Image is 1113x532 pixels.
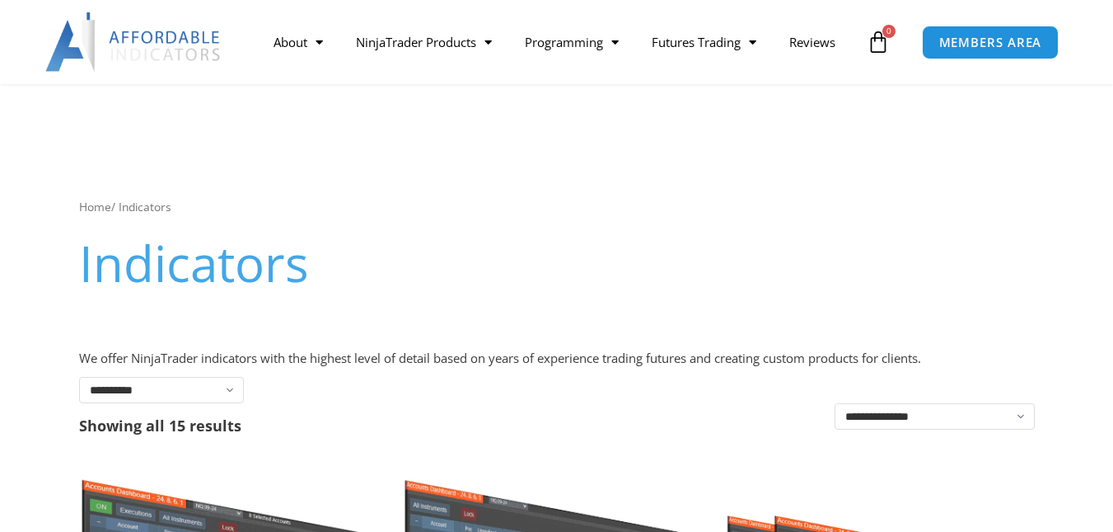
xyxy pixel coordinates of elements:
a: Reviews [773,23,852,61]
a: Futures Trading [635,23,773,61]
a: Programming [508,23,635,61]
p: We offer NinjaTrader indicators with the highest level of detail based on years of experience tra... [79,347,1035,370]
span: 0 [882,25,896,38]
nav: Breadcrumb [79,196,1035,218]
img: LogoAI | Affordable Indicators – NinjaTrader [45,12,222,72]
a: About [257,23,339,61]
p: Showing all 15 results [79,418,241,433]
a: MEMBERS AREA [922,26,1059,59]
a: 0 [842,18,914,66]
select: Shop order [835,403,1035,430]
a: NinjaTrader Products [339,23,508,61]
nav: Menu [257,23,863,61]
a: Home [79,199,111,214]
span: MEMBERS AREA [939,36,1042,49]
h1: Indicators [79,228,1035,298]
